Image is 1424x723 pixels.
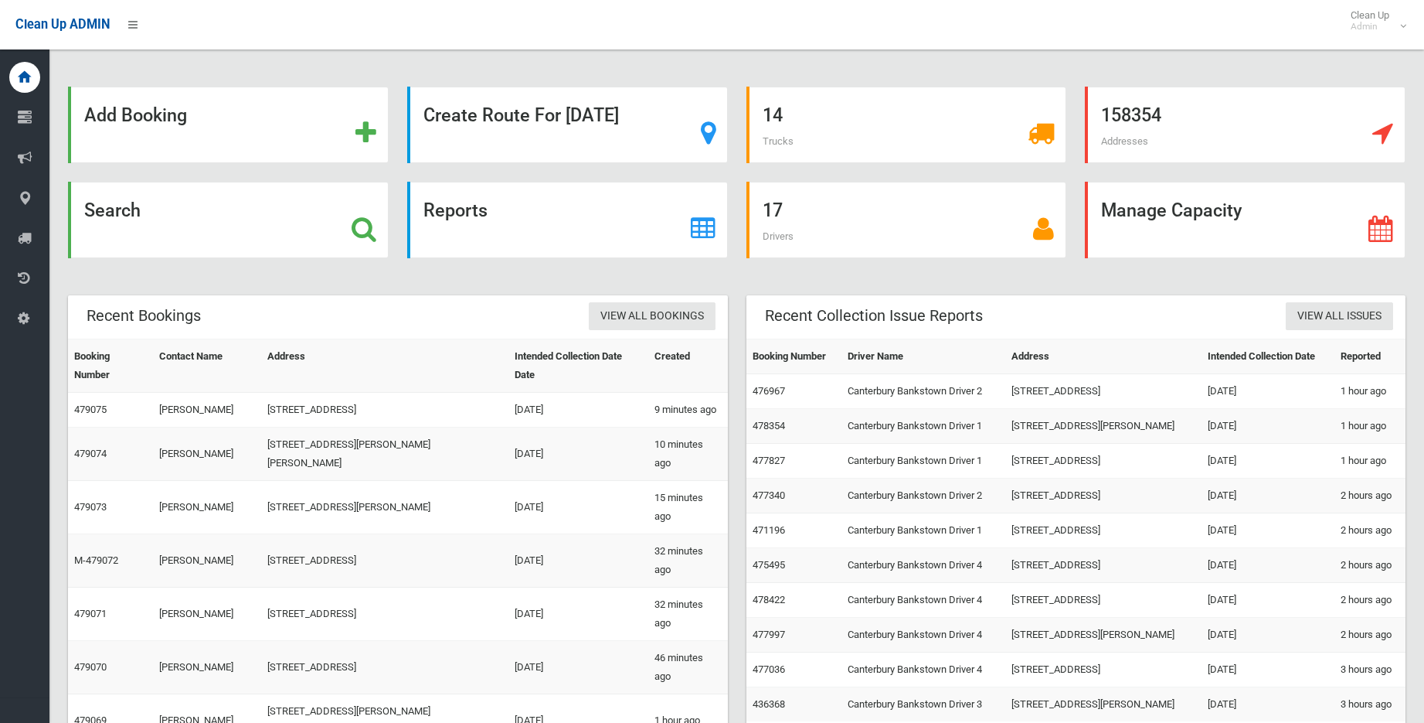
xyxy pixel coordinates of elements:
[74,554,118,566] a: M-479072
[15,17,110,32] span: Clean Up ADMIN
[746,87,1067,163] a: 14 Trucks
[648,481,727,534] td: 15 minutes ago
[1201,444,1335,479] td: [DATE]
[841,618,1005,653] td: Canterbury Bankstown Driver 4
[1005,687,1201,722] td: [STREET_ADDRESS][PERSON_NAME]
[1334,513,1405,548] td: 2 hours ago
[1101,200,1242,221] strong: Manage Capacity
[841,374,1005,409] td: Canterbury Bankstown Driver 2
[841,687,1005,722] td: Canterbury Bankstown Driver 3
[1201,339,1335,374] th: Intended Collection Date
[753,489,785,501] a: 477340
[1334,687,1405,722] td: 3 hours ago
[1005,618,1201,653] td: [STREET_ADDRESS][PERSON_NAME]
[261,641,508,694] td: [STREET_ADDRESS]
[508,428,649,481] td: [DATE]
[1343,9,1405,32] span: Clean Up
[753,385,785,397] a: 476967
[746,301,1001,331] header: Recent Collection Issue Reports
[74,501,107,513] a: 479073
[1286,302,1393,331] a: View All Issues
[841,444,1005,479] td: Canterbury Bankstown Driver 1
[1334,548,1405,583] td: 2 hours ago
[74,608,107,619] a: 479071
[841,548,1005,583] td: Canterbury Bankstown Driver 4
[1101,135,1148,147] span: Addresses
[841,479,1005,513] td: Canterbury Bankstown Driver 2
[1201,479,1335,513] td: [DATE]
[1201,653,1335,687] td: [DATE]
[153,428,261,481] td: [PERSON_NAME]
[153,339,261,393] th: Contact Name
[84,104,187,126] strong: Add Booking
[508,641,649,694] td: [DATE]
[1005,409,1201,444] td: [STREET_ADDRESS][PERSON_NAME]
[153,481,261,534] td: [PERSON_NAME]
[68,339,153,393] th: Booking Number
[153,588,261,641] td: [PERSON_NAME]
[1201,687,1335,722] td: [DATE]
[1334,374,1405,409] td: 1 hour ago
[1201,548,1335,583] td: [DATE]
[1334,444,1405,479] td: 1 hour ago
[508,481,649,534] td: [DATE]
[841,513,1005,548] td: Canterbury Bankstown Driver 1
[68,87,389,163] a: Add Booking
[423,104,619,126] strong: Create Route For [DATE]
[1085,87,1405,163] a: 158354 Addresses
[261,534,508,588] td: [STREET_ADDRESS]
[1005,444,1201,479] td: [STREET_ADDRESS]
[1334,479,1405,513] td: 2 hours ago
[763,230,794,242] span: Drivers
[841,409,1005,444] td: Canterbury Bankstown Driver 1
[746,182,1067,258] a: 17 Drivers
[1334,618,1405,653] td: 2 hours ago
[261,428,508,481] td: [STREET_ADDRESS][PERSON_NAME][PERSON_NAME]
[841,339,1005,374] th: Driver Name
[68,182,389,258] a: Search
[753,524,785,536] a: 471196
[74,448,107,459] a: 479074
[763,135,794,147] span: Trucks
[1351,21,1389,32] small: Admin
[1201,374,1335,409] td: [DATE]
[1201,513,1335,548] td: [DATE]
[1085,182,1405,258] a: Manage Capacity
[407,87,728,163] a: Create Route For [DATE]
[1201,583,1335,618] td: [DATE]
[753,698,785,710] a: 436368
[1005,339,1201,374] th: Address
[261,481,508,534] td: [STREET_ADDRESS][PERSON_NAME]
[1334,409,1405,444] td: 1 hour ago
[261,588,508,641] td: [STREET_ADDRESS]
[1005,374,1201,409] td: [STREET_ADDRESS]
[1101,104,1161,126] strong: 158354
[648,588,727,641] td: 32 minutes ago
[648,428,727,481] td: 10 minutes ago
[153,393,261,428] td: [PERSON_NAME]
[261,339,508,393] th: Address
[423,200,488,221] strong: Reports
[648,534,727,588] td: 32 minutes ago
[1005,653,1201,687] td: [STREET_ADDRESS]
[1201,618,1335,653] td: [DATE]
[1334,583,1405,618] td: 2 hours ago
[153,641,261,694] td: [PERSON_NAME]
[74,661,107,673] a: 479070
[407,182,728,258] a: Reports
[508,534,649,588] td: [DATE]
[1334,339,1405,374] th: Reported
[648,339,727,393] th: Created
[841,653,1005,687] td: Canterbury Bankstown Driver 4
[1005,513,1201,548] td: [STREET_ADDRESS]
[1005,548,1201,583] td: [STREET_ADDRESS]
[753,420,785,431] a: 478354
[1201,409,1335,444] td: [DATE]
[1005,583,1201,618] td: [STREET_ADDRESS]
[763,200,783,221] strong: 17
[841,583,1005,618] td: Canterbury Bankstown Driver 4
[753,663,785,675] a: 477036
[648,393,727,428] td: 9 minutes ago
[1334,653,1405,687] td: 3 hours ago
[753,594,785,605] a: 478422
